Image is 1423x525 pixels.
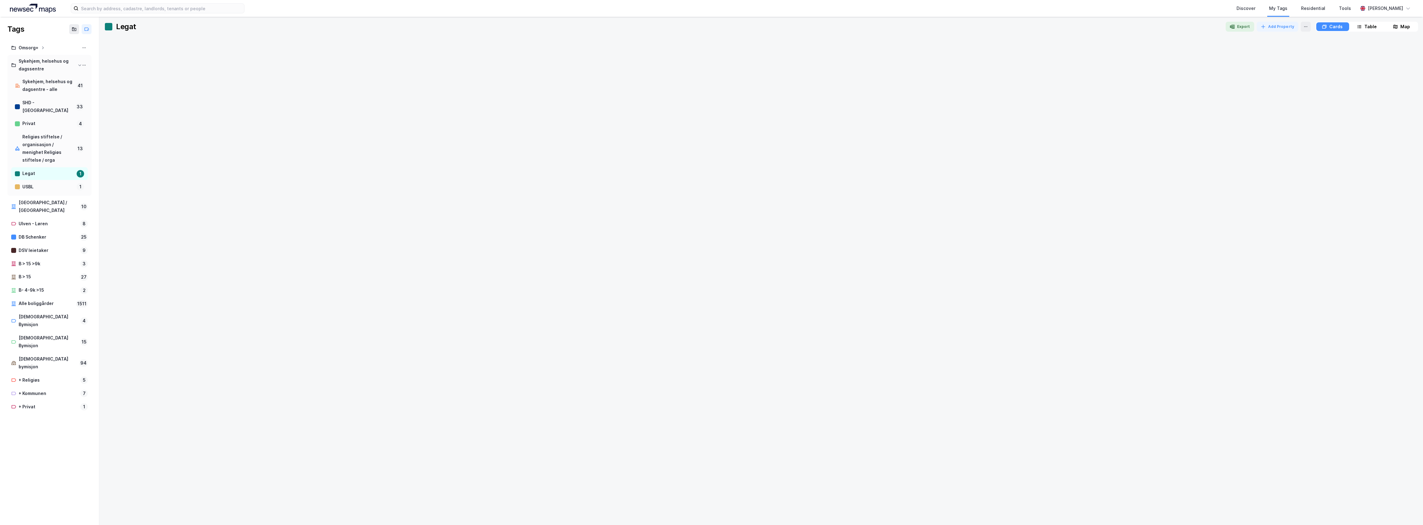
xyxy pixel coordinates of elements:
div: 41 [76,82,84,89]
div: Sykehjem, helsehus og dagsentre - alle [22,78,74,93]
div: DSV leietaker [19,247,78,254]
div: Sykehjem, helsehus og dagssentre [19,57,75,73]
div: Table [1364,23,1377,30]
a: + Religiøs5 [7,374,92,387]
div: 9 [80,247,88,254]
div: 3 [80,260,88,267]
a: DB Schenker25 [7,231,92,244]
div: USBL [22,183,74,191]
button: Export [1226,22,1254,32]
div: Legat [22,170,74,177]
a: SHD - [GEOGRAPHIC_DATA]33 [11,96,88,117]
div: Omsorg+ [19,44,38,52]
iframe: Chat Widget [1392,495,1423,525]
div: 13 [76,145,84,152]
a: + Privat1 [7,401,92,413]
div: + Religiøs [19,376,78,384]
a: Religiøs stiftelse / organisasjon / menighet Religiøs stiftelse / orga13 [11,131,88,167]
div: 7 [80,390,88,397]
div: 10 [80,203,88,210]
div: Alle boliggårder [19,300,74,307]
div: [GEOGRAPHIC_DATA] / [GEOGRAPHIC_DATA] [19,199,78,214]
a: Sykehjem, helsehus og dagsentre - alle41 [11,75,88,96]
div: Kontrollprogram for chat [1392,495,1423,525]
div: 2 [80,287,88,294]
div: B > 15 >9k [19,260,78,268]
div: [PERSON_NAME] [1368,5,1403,12]
div: + Kommunen [19,390,78,397]
a: B > 1527 [7,271,92,283]
a: B- 4-9k >152 [7,284,92,297]
div: + Privat [19,403,78,411]
a: Legat1 [11,167,88,180]
button: Add Property [1257,22,1298,32]
div: 94 [79,359,88,367]
a: USBL1 [11,181,88,193]
a: DSV leietaker9 [7,244,92,257]
div: 1 [77,183,84,191]
div: DB Schenker [19,233,77,241]
div: Map [1400,23,1410,30]
a: B > 15 >9k3 [7,258,92,270]
div: 1 [80,403,88,411]
div: Religiøs stiftelse / organisasjon / menighet Religiøs stiftelse / orga [22,133,74,164]
a: [DEMOGRAPHIC_DATA] Bymisjon4 [7,311,92,331]
div: Legat [116,22,136,32]
a: Privat4 [11,117,88,130]
div: Ulven - Løren [19,220,78,228]
div: 4 [80,317,88,325]
a: [DEMOGRAPHIC_DATA] Bymisjon15 [7,332,92,352]
div: My Tags [1269,5,1287,12]
div: B- 4-9k >15 [19,286,78,294]
div: Tools [1339,5,1351,12]
a: Alle boliggårder1511 [7,297,92,310]
div: 1 [77,170,84,177]
div: 15 [80,338,88,346]
img: logo.a4113a55bc3d86da70a041830d287a7e.svg [10,4,56,13]
input: Search by address, cadastre, landlords, tenants or people [79,4,244,13]
div: 1511 [76,300,88,307]
div: [DEMOGRAPHIC_DATA] bymisjon [19,355,77,371]
div: Privat [22,120,74,128]
div: Residential [1301,5,1325,12]
div: [DEMOGRAPHIC_DATA] Bymisjon [19,313,78,329]
div: 33 [75,103,84,110]
div: 8 [80,220,88,227]
a: [GEOGRAPHIC_DATA] / [GEOGRAPHIC_DATA]10 [7,196,92,217]
div: 25 [80,233,88,241]
div: 5 [80,376,88,384]
div: [DEMOGRAPHIC_DATA] Bymisjon [19,334,78,350]
div: Discover [1237,5,1255,12]
div: Cards [1329,23,1343,30]
div: SHD - [GEOGRAPHIC_DATA] [22,99,73,114]
div: 4 [77,120,84,128]
div: Tags [7,24,24,34]
div: 27 [80,273,88,281]
a: Ulven - Løren8 [7,218,92,230]
div: B > 15 [19,273,77,281]
a: [DEMOGRAPHIC_DATA] bymisjon94 [7,353,92,373]
a: + Kommunen7 [7,387,92,400]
